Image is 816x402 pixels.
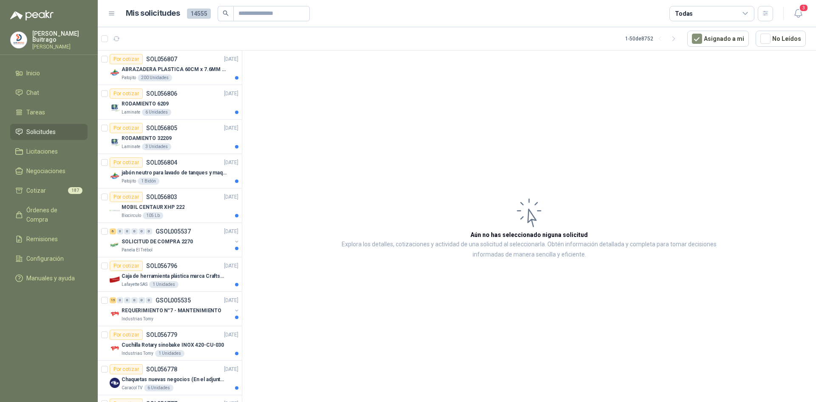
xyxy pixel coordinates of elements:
[122,307,221,315] p: REQUERIMIENTO N°7 - MANTENIMIENTO
[122,100,169,108] p: RODAMIENTO 6209
[10,251,88,267] a: Configuración
[98,85,242,120] a: Por cotizarSOL056806[DATE] Company LogoRODAMIENTO 6209Laminate6 Unidades
[110,309,120,319] img: Company Logo
[122,134,172,143] p: RODAMIENTO 32209
[122,66,227,74] p: ABRAZADERA PLASTICA 60CM x 7.6MM ANCHA
[122,203,184,211] p: MOBIL CENTAUR XHP 222
[110,157,143,168] div: Por cotizar
[26,108,45,117] span: Tareas
[117,228,123,234] div: 0
[131,297,138,303] div: 0
[110,192,143,202] div: Por cotizar
[26,147,58,156] span: Licitaciones
[327,239,731,260] p: Explora los detalles, cotizaciones y actividad de una solicitud al seleccionarla. Obtén informaci...
[98,154,242,188] a: Por cotizarSOL056804[DATE] Company Logojabón neutro para lavado de tanques y maquinas.Patojito1 B...
[10,231,88,247] a: Remisiones
[124,297,130,303] div: 0
[122,281,147,288] p: Lafayette SAS
[10,270,88,286] a: Manuales y ayuda
[799,4,808,12] span: 3
[149,281,178,288] div: 1 Unidades
[110,54,143,64] div: Por cotizar
[138,178,159,185] div: 1 Bidón
[625,32,680,46] div: 1 - 50 de 8752
[98,188,242,223] a: Por cotizarSOL056803[DATE] Company LogoMOBIL CENTAUR XHP 222Biocirculo105 Lb
[122,272,227,280] p: Caja de herramienta plástica marca Craftsman de 26 pulgadas color rojo y nego
[32,44,88,49] p: [PERSON_NAME]
[122,316,153,322] p: Industrias Tomy
[146,366,177,372] p: SOL056778
[110,68,120,78] img: Company Logo
[110,297,116,303] div: 15
[146,263,177,269] p: SOL056796
[32,31,88,43] p: [PERSON_NAME] Buitrago
[26,234,58,244] span: Remisiones
[675,9,693,18] div: Todas
[110,205,120,216] img: Company Logo
[131,228,138,234] div: 0
[110,88,143,99] div: Por cotizar
[110,137,120,147] img: Company Logo
[98,51,242,85] a: Por cotizarSOL056807[DATE] Company LogoABRAZADERA PLASTICA 60CM x 7.6MM ANCHAPatojito200 Unidades
[11,32,27,48] img: Company Logo
[122,74,136,81] p: Patojito
[224,55,238,63] p: [DATE]
[110,102,120,112] img: Company Logo
[142,109,171,116] div: 6 Unidades
[224,228,238,236] p: [DATE]
[122,247,153,254] p: Panela El Trébol
[139,297,145,303] div: 0
[155,350,184,357] div: 1 Unidades
[26,205,79,224] span: Órdenes de Compra
[146,297,152,303] div: 0
[138,74,172,81] div: 200 Unidades
[26,127,56,137] span: Solicitudes
[110,171,120,181] img: Company Logo
[110,295,240,322] a: 15 0 0 0 0 0 GSOL005535[DATE] Company LogoREQUERIMIENTO N°7 - MANTENIMIENTOIndustrias Tomy
[122,143,140,150] p: Laminate
[110,274,120,285] img: Company Logo
[26,274,75,283] span: Manuales y ayuda
[122,238,193,246] p: SOLICITUD DE COMPRA 2270
[110,378,120,388] img: Company Logo
[10,163,88,179] a: Negociaciones
[110,364,143,374] div: Por cotizar
[756,31,806,47] button: No Leídos
[687,31,749,47] button: Asignado a mi
[224,365,238,373] p: [DATE]
[26,254,64,263] span: Configuración
[110,330,143,340] div: Por cotizar
[224,262,238,270] p: [DATE]
[122,385,142,391] p: Caracol TV
[110,123,143,133] div: Por cotizar
[124,228,130,234] div: 0
[117,297,123,303] div: 0
[98,326,242,361] a: Por cotizarSOL056779[DATE] Company LogoCuchilla Rotary sinobake INOX 420-CU-030Industrias Tomy1 U...
[146,228,152,234] div: 0
[156,228,191,234] p: GSOL005537
[26,186,46,195] span: Cotizar
[122,341,224,349] p: Cuchilla Rotary sinobake INOX 420-CU-030
[122,212,141,219] p: Biocirculo
[156,297,191,303] p: GSOL005535
[139,228,145,234] div: 0
[146,160,177,165] p: SOL056804
[224,193,238,201] p: [DATE]
[122,376,227,384] p: Chaquetas nuevas negocios (En el adjunto mas informacion)
[10,202,88,228] a: Órdenes de Compra
[10,124,88,140] a: Solicitudes
[98,257,242,292] a: Por cotizarSOL056796[DATE] Company LogoCaja de herramienta plástica marca Craftsman de 26 pulgada...
[110,228,116,234] div: 6
[26,68,40,78] span: Inicio
[110,261,143,271] div: Por cotizar
[224,331,238,339] p: [DATE]
[98,361,242,395] a: Por cotizarSOL056778[DATE] Company LogoChaquetas nuevas negocios (En el adjunto mas informacion)C...
[68,187,82,194] span: 187
[146,332,177,338] p: SOL056779
[144,385,173,391] div: 6 Unidades
[146,91,177,97] p: SOL056806
[146,125,177,131] p: SOL056805
[470,230,588,239] h3: Aún no has seleccionado niguna solicitud
[110,240,120,250] img: Company Logo
[10,85,88,101] a: Chat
